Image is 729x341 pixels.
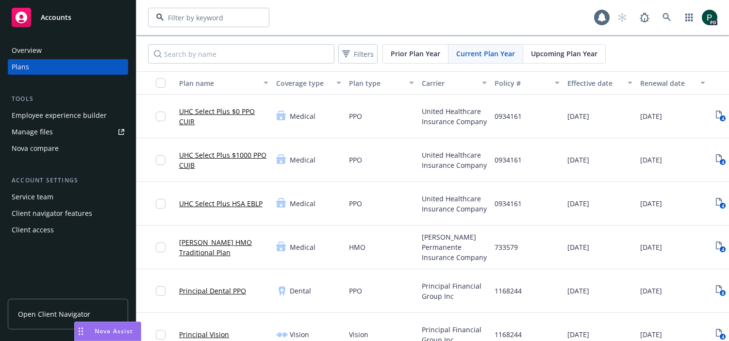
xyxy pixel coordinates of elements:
div: Employee experience builder [12,108,107,123]
input: Select all [156,78,166,88]
a: View Plan Documents [713,283,729,299]
a: Switch app [679,8,699,27]
span: [DATE] [567,155,589,165]
a: Client access [8,222,128,238]
input: Toggle Row Selected [156,199,166,209]
div: Policy # [495,78,549,88]
a: [PERSON_NAME] HMO Traditional Plan [179,237,268,258]
span: [DATE] [640,242,662,252]
span: [DATE] [640,111,662,121]
span: 733579 [495,242,518,252]
span: 0934161 [495,198,522,209]
button: Filters [338,44,378,64]
a: View Plan Documents [713,240,729,255]
span: Medical [290,111,315,121]
span: Current Plan Year [456,49,515,59]
span: Accounts [41,14,71,21]
img: photo [702,10,717,25]
a: Manage files [8,124,128,140]
div: Manage files [12,124,53,140]
div: Drag to move [75,322,87,341]
div: Plans [12,59,29,75]
a: Employee experience builder [8,108,128,123]
span: 1168244 [495,329,522,340]
span: Vision [349,329,368,340]
a: View Plan Documents [713,196,729,211]
div: Account settings [8,176,128,185]
div: Nova compare [12,141,59,156]
text: 6 [721,290,724,296]
div: Coverage type [276,78,331,88]
text: 4 [721,115,724,122]
input: Toggle Row Selected [156,155,166,165]
span: PPO [349,198,362,209]
a: UHC Select Plus $0 PPO CUIR [179,106,268,127]
a: Client navigator features [8,206,128,221]
button: Effective date [563,71,636,95]
span: [DATE] [567,242,589,252]
span: 0934161 [495,155,522,165]
a: Search [657,8,677,27]
a: Principal Vision [179,329,229,340]
button: Plan name [175,71,272,95]
span: Vision [290,329,309,340]
span: Filters [354,49,374,59]
span: [DATE] [567,329,589,340]
a: View Plan Documents [713,109,729,124]
a: UHC Select Plus HSA EBLP [179,198,263,209]
span: Nova Assist [95,327,133,335]
button: Plan type [345,71,418,95]
button: Carrier [418,71,491,95]
button: Coverage type [272,71,345,95]
text: 4 [721,159,724,165]
a: Start snowing [613,8,632,27]
a: Plans [8,59,128,75]
span: Principal Financial Group Inc [422,281,487,301]
text: 4 [721,203,724,209]
a: Overview [8,43,128,58]
a: Report a Bug [635,8,654,27]
div: Tools [8,94,128,104]
span: United Healthcare Insurance Company [422,194,487,214]
a: Service team [8,189,128,205]
span: [DATE] [567,111,589,121]
div: Carrier [422,78,476,88]
button: Policy # [491,71,563,95]
span: [DATE] [640,329,662,340]
span: [DATE] [640,286,662,296]
a: Nova compare [8,141,128,156]
span: United Healthcare Insurance Company [422,150,487,170]
span: [DATE] [567,286,589,296]
input: Toggle Row Selected [156,330,166,340]
span: Medical [290,155,315,165]
text: 4 [721,334,724,340]
div: Client access [12,222,54,238]
div: Renewal date [640,78,695,88]
span: [DATE] [567,198,589,209]
button: Renewal date [636,71,709,95]
input: Filter by keyword [164,13,249,23]
span: United Healthcare Insurance Company [422,106,487,127]
div: Client navigator features [12,206,92,221]
div: Service team [12,189,53,205]
button: Nova Assist [74,322,141,341]
span: Dental [290,286,311,296]
span: [DATE] [640,198,662,209]
span: Prior Plan Year [391,49,440,59]
div: Overview [12,43,42,58]
input: Toggle Row Selected [156,112,166,121]
div: Plan name [179,78,258,88]
span: [DATE] [640,155,662,165]
span: Open Client Navigator [18,309,90,319]
span: HMO [349,242,365,252]
span: PPO [349,111,362,121]
a: View Plan Documents [713,152,729,168]
span: Upcoming Plan Year [531,49,597,59]
a: UHC Select Plus $1000 PPO CUJB [179,150,268,170]
a: Accounts [8,4,128,31]
span: Filters [340,47,376,61]
a: Principal Dental PPO [179,286,246,296]
div: Effective date [567,78,622,88]
span: PPO [349,155,362,165]
div: Plan type [349,78,403,88]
